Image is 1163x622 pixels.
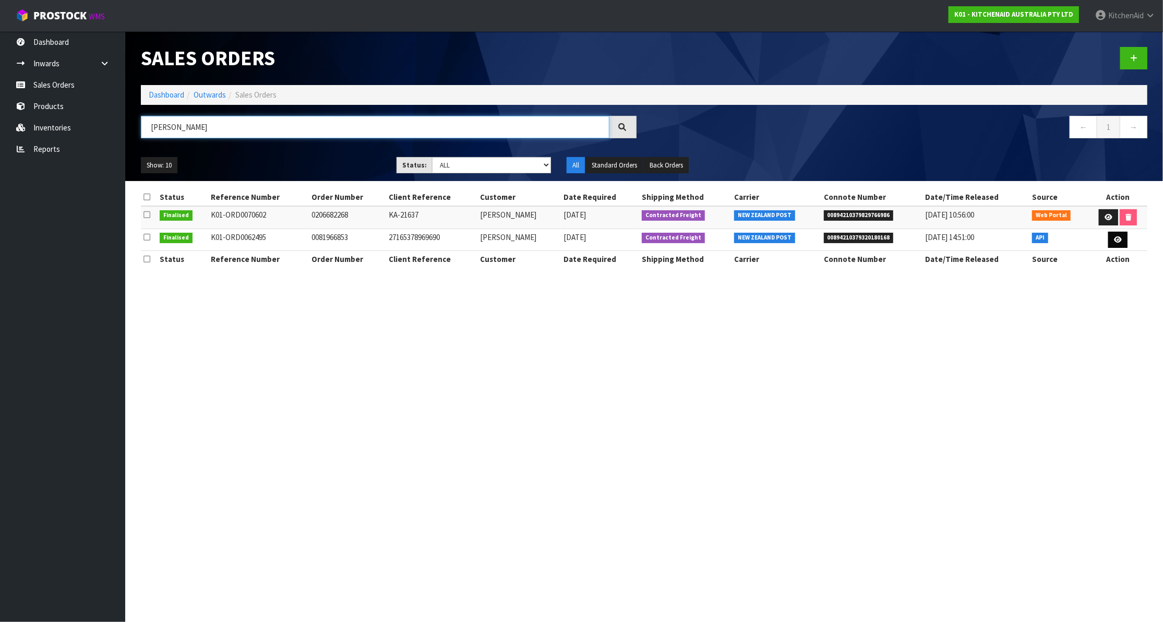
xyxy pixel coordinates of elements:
span: 00894210379829766986 [824,210,894,221]
td: 0081966853 [309,229,386,251]
strong: Status: [402,161,427,170]
th: Carrier [732,251,821,268]
td: K01-ORD0070602 [209,206,309,229]
span: API [1032,233,1048,243]
span: NEW ZEALAND POST [734,210,795,221]
th: Reference Number [209,189,309,206]
th: Client Reference [386,251,477,268]
a: → [1120,116,1147,138]
th: Status [157,189,208,206]
th: Action [1088,251,1147,268]
span: KitchenAid [1108,10,1144,20]
th: Client Reference [386,189,477,206]
small: WMS [89,11,105,21]
span: Contracted Freight [642,210,705,221]
button: All [567,157,585,174]
td: [PERSON_NAME] [477,229,561,251]
th: Source [1029,189,1088,206]
th: Shipping Method [639,189,732,206]
th: Order Number [309,251,386,268]
th: Action [1088,189,1147,206]
span: [DATE] 14:51:00 [925,232,974,242]
th: Reference Number [209,251,309,268]
img: cube-alt.png [16,9,29,22]
th: Connote Number [821,189,923,206]
th: Order Number [309,189,386,206]
button: Back Orders [644,157,689,174]
a: ← [1070,116,1097,138]
th: Date/Time Released [922,189,1029,206]
span: [DATE] [563,232,586,242]
span: Web Portal [1032,210,1071,221]
a: Outwards [194,90,226,100]
button: Show: 10 [141,157,177,174]
span: Contracted Freight [642,233,705,243]
th: Shipping Method [639,251,732,268]
td: 27165378969690 [386,229,477,251]
th: Customer [477,189,561,206]
td: 0206682268 [309,206,386,229]
td: K01-ORD0062495 [209,229,309,251]
span: [DATE] 10:56:00 [925,210,974,220]
th: Connote Number [821,251,923,268]
span: Finalised [160,233,193,243]
th: Customer [477,251,561,268]
th: Date Required [561,189,640,206]
td: [PERSON_NAME] [477,206,561,229]
nav: Page navigation [652,116,1148,141]
span: Finalised [160,210,193,221]
th: Carrier [732,189,821,206]
a: Dashboard [149,90,184,100]
span: Sales Orders [235,90,277,100]
span: [DATE] [563,210,586,220]
th: Date Required [561,251,640,268]
th: Source [1029,251,1088,268]
input: Search sales orders [141,116,609,138]
span: ProStock [33,9,87,22]
th: Status [157,251,208,268]
a: 1 [1097,116,1120,138]
span: 00894210379320180168 [824,233,894,243]
button: Standard Orders [586,157,643,174]
h1: Sales Orders [141,47,637,69]
td: KA-21637 [386,206,477,229]
span: NEW ZEALAND POST [734,233,795,243]
th: Date/Time Released [922,251,1029,268]
strong: K01 - KITCHENAID AUSTRALIA PTY LTD [954,10,1073,19]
